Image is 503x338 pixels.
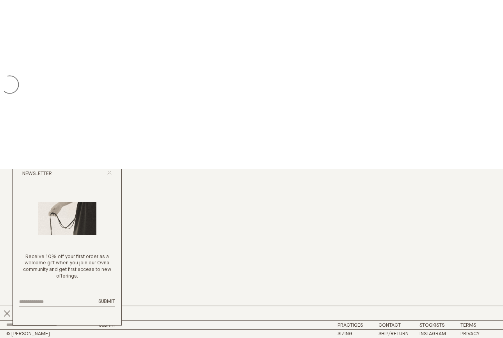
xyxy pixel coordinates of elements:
a: Privacy [460,331,480,336]
a: Stockists [419,323,444,328]
a: Instagram [419,331,446,336]
h2: © [PERSON_NAME] [6,331,124,336]
a: Terms [460,323,476,328]
button: Close popup [107,170,112,178]
span: Submit [98,299,115,304]
button: Submit [98,299,115,305]
p: Receive 10% off your first order as a welcome gift when you join our Ovna community and get first... [19,254,115,280]
a: Contact [379,323,401,328]
a: Practices [338,323,363,328]
h2: Newsletter [22,171,52,177]
a: Ship/Return [379,331,409,336]
a: Sizing [338,331,352,336]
